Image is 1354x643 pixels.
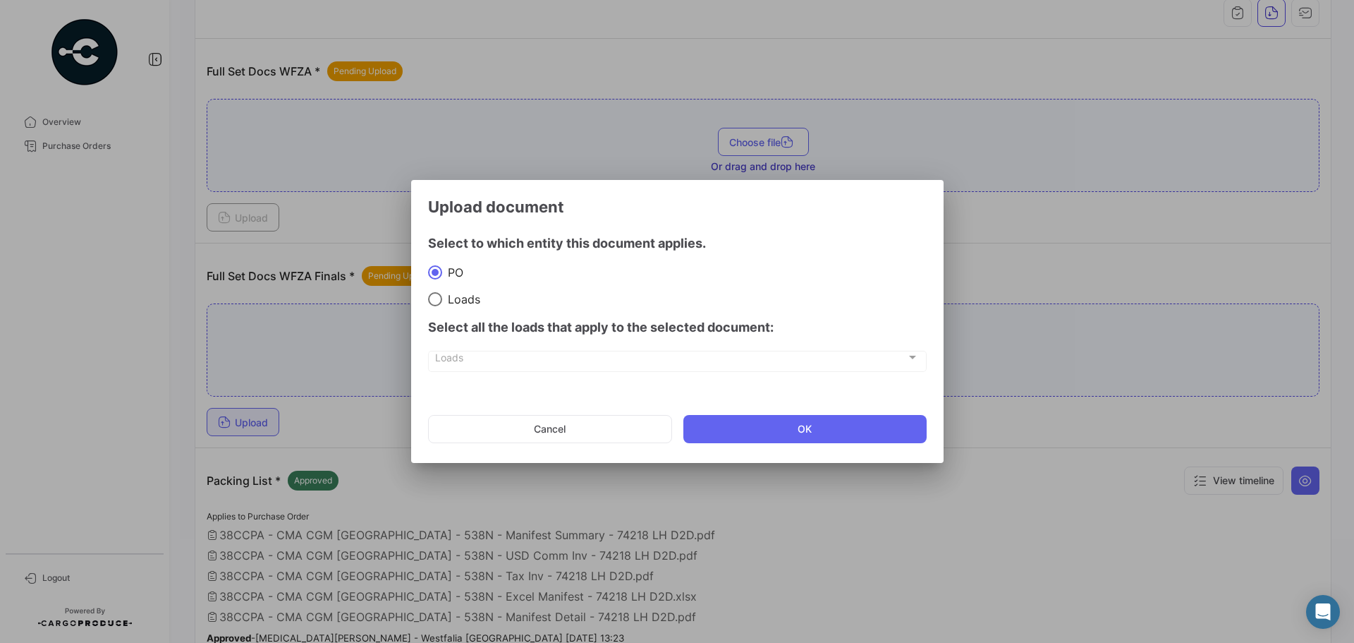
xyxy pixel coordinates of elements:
[428,197,927,217] h3: Upload document
[442,265,463,280] span: PO
[683,415,927,443] button: OK
[428,234,927,253] h4: Select to which entity this document applies.
[435,354,906,366] span: Loads
[428,415,673,443] button: Cancel
[442,292,480,306] span: Loads
[1306,595,1340,629] div: Abrir Intercom Messenger
[428,318,927,337] h4: Select all the loads that apply to the selected document:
